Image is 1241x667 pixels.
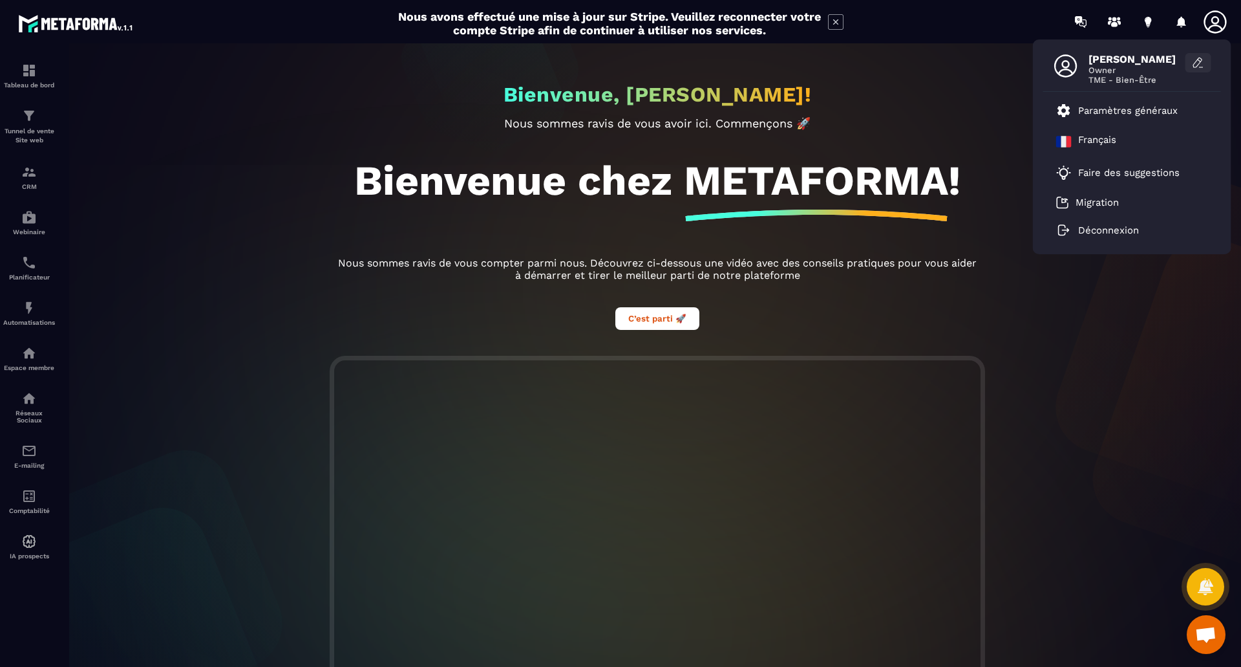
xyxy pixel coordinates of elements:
[1056,103,1178,118] a: Paramètres généraux
[21,164,37,180] img: formation
[3,127,55,145] p: Tunnel de vente Site web
[1187,615,1225,654] div: Ouvrir le chat
[1056,165,1192,180] a: Faire des suggestions
[21,300,37,316] img: automations
[21,63,37,78] img: formation
[3,507,55,514] p: Comptabilité
[3,155,55,200] a: formationformationCRM
[3,336,55,381] a: automationsautomationsEspace membre
[398,10,822,37] h2: Nous avons effectué une mise à jour sur Stripe. Veuillez reconnecter votre compte Stripe afin de ...
[3,433,55,479] a: emailemailE-mailing
[354,156,960,205] h1: Bienvenue chez METAFORMA!
[3,364,55,371] p: Espace membre
[21,391,37,406] img: social-network
[18,12,134,35] img: logo
[3,228,55,235] p: Webinaire
[21,210,37,225] img: automations
[3,82,55,89] p: Tableau de bord
[1088,75,1185,85] span: TME - Bien-Être
[3,410,55,424] p: Réseaux Sociaux
[21,108,37,124] img: formation
[504,82,812,107] h2: Bienvenue, [PERSON_NAME]!
[21,255,37,270] img: scheduler
[1076,197,1119,208] p: Migration
[3,381,55,433] a: social-networksocial-networkRéseaux Sociaux
[3,552,55,560] p: IA prospects
[3,479,55,524] a: accountantaccountantComptabilité
[3,319,55,326] p: Automatisations
[21,488,37,504] img: accountant
[334,116,981,130] p: Nous sommes ravis de vous avoir ici. Commençons 🚀
[21,443,37,459] img: email
[3,274,55,281] p: Planificateur
[1078,224,1139,236] p: Déconnexion
[3,183,55,190] p: CRM
[1078,105,1178,116] p: Paramètres généraux
[3,245,55,290] a: schedulerschedulerPlanificateur
[3,98,55,155] a: formationformationTunnel de vente Site web
[615,307,699,330] button: C’est parti 🚀
[21,345,37,361] img: automations
[1078,134,1116,149] p: Français
[334,257,981,281] p: Nous sommes ravis de vous compter parmi nous. Découvrez ci-dessous une vidéo avec des conseils pr...
[21,534,37,549] img: automations
[3,462,55,469] p: E-mailing
[3,200,55,245] a: automationsautomationsWebinaire
[1056,196,1119,209] a: Migration
[3,53,55,98] a: formationformationTableau de bord
[1088,53,1185,65] span: [PERSON_NAME]
[615,312,699,324] a: C’est parti 🚀
[3,290,55,336] a: automationsautomationsAutomatisations
[1078,167,1180,179] p: Faire des suggestions
[1088,65,1185,75] span: Owner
